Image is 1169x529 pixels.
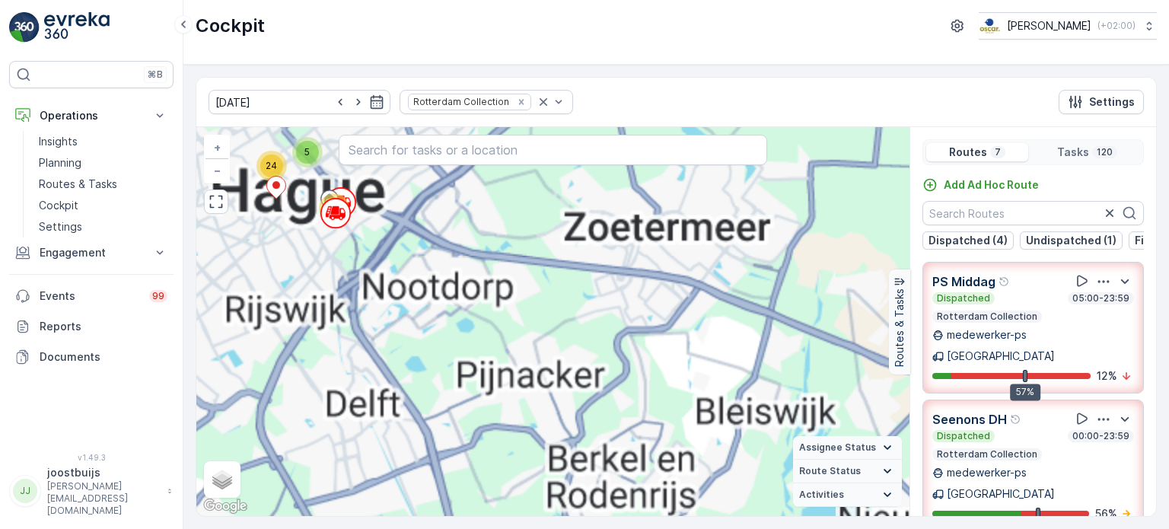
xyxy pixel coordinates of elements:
[40,108,143,123] p: Operations
[44,12,110,43] img: logo_light-DOdMpM7g.png
[1010,384,1040,400] div: 57%
[9,453,174,462] span: v 1.49.3
[947,486,1055,502] p: [GEOGRAPHIC_DATA]
[932,410,1007,429] p: Seenons DH
[1007,18,1091,33] p: [PERSON_NAME]
[9,237,174,268] button: Engagement
[196,14,265,38] p: Cockpit
[799,465,861,477] span: Route Status
[304,146,310,158] span: 5
[33,216,174,237] a: Settings
[1071,430,1131,442] p: 00:00-23:59
[993,146,1002,158] p: 7
[947,327,1027,343] p: medewerker-ps
[1026,233,1116,248] p: Undispatched (1)
[922,201,1144,225] input: Search Routes
[1097,368,1117,384] p: 12 %
[214,141,221,154] span: +
[266,160,277,171] span: 24
[1095,146,1114,158] p: 120
[205,159,228,182] a: Zoom Out
[1097,20,1136,32] p: ( +02:00 )
[39,219,82,234] p: Settings
[148,69,163,81] p: ⌘B
[47,480,160,517] p: [PERSON_NAME][EMAIL_ADDRESS][DOMAIN_NAME]
[39,134,78,149] p: Insights
[209,90,390,114] input: dd/mm/yyyy
[409,94,511,109] div: Rotterdam Collection
[1095,506,1117,521] p: 56 %
[200,496,250,516] a: Open this area in Google Maps (opens a new window)
[935,448,1039,460] p: Rotterdam Collection
[513,96,530,108] div: Remove Rotterdam Collection
[947,349,1055,364] p: [GEOGRAPHIC_DATA]
[935,311,1039,323] p: Rotterdam Collection
[799,441,876,454] span: Assignee Status
[9,465,174,517] button: JJjoostbuijs[PERSON_NAME][EMAIL_ADDRESS][DOMAIN_NAME]
[892,288,907,367] p: Routes & Tasks
[929,233,1008,248] p: Dispatched (4)
[9,100,174,131] button: Operations
[214,164,221,177] span: −
[935,292,992,304] p: Dispatched
[33,152,174,174] a: Planning
[152,290,164,302] p: 99
[793,483,902,507] summary: Activities
[40,245,143,260] p: Engagement
[9,311,174,342] a: Reports
[33,131,174,152] a: Insights
[9,12,40,43] img: logo
[1010,413,1022,425] div: Help Tooltip Icon
[40,349,167,365] p: Documents
[922,177,1039,193] a: Add Ad Hoc Route
[922,231,1014,250] button: Dispatched (4)
[205,463,239,496] a: Layers
[1071,292,1131,304] p: 05:00-23:59
[947,465,1027,480] p: medewerker-ps
[1089,94,1135,110] p: Settings
[793,460,902,483] summary: Route Status
[799,489,844,501] span: Activities
[39,177,117,192] p: Routes & Tasks
[39,198,78,213] p: Cockpit
[935,430,992,442] p: Dispatched
[292,137,323,167] div: 5
[1059,90,1144,114] button: Settings
[40,288,140,304] p: Events
[47,465,160,480] p: joostbuijs
[1057,145,1089,160] p: Tasks
[339,135,766,165] input: Search for tasks or a location
[33,195,174,216] a: Cockpit
[40,319,167,334] p: Reports
[205,136,228,159] a: Zoom In
[9,342,174,372] a: Documents
[39,155,81,170] p: Planning
[1020,231,1123,250] button: Undispatched (1)
[13,479,37,503] div: JJ
[793,436,902,460] summary: Assignee Status
[979,12,1157,40] button: [PERSON_NAME](+02:00)
[932,272,995,291] p: PS Middag
[949,145,987,160] p: Routes
[256,151,287,181] div: 24
[200,496,250,516] img: Google
[319,193,349,224] div: 14
[9,281,174,311] a: Events99
[944,177,1039,193] p: Add Ad Hoc Route
[33,174,174,195] a: Routes & Tasks
[979,18,1001,34] img: basis-logo_rgb2x.png
[999,276,1011,288] div: Help Tooltip Icon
